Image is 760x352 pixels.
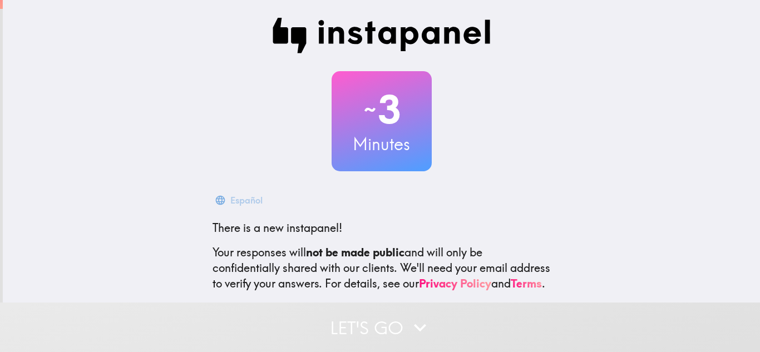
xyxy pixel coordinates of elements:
span: ~ [362,93,378,126]
span: There is a new instapanel! [213,221,342,235]
a: Terms [511,276,542,290]
div: Español [230,192,263,208]
p: Your responses will and will only be confidentially shared with our clients. We'll need your emai... [213,245,551,291]
img: Instapanel [273,18,491,53]
h2: 3 [332,87,432,132]
p: This invite is exclusively for you, please do not share it. Complete it soon because spots are li... [213,300,551,331]
b: not be made public [306,245,404,259]
h3: Minutes [332,132,432,156]
button: Español [213,189,267,211]
a: Privacy Policy [419,276,491,290]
